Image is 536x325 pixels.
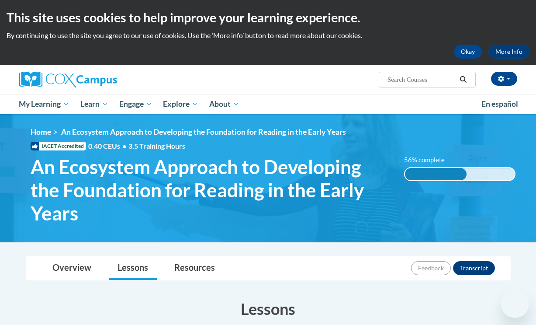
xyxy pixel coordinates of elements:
a: About [204,94,245,114]
span: An Ecosystem Approach to Developing the Foundation for Reading in the Early Years [61,127,346,136]
button: Feedback [411,261,451,275]
label: 56% complete [404,155,454,165]
p: By continuing to use the site you agree to our use of cookies. Use the ‘More info’ button to read... [7,31,529,40]
button: Okay [454,45,482,59]
span: IACET Accredited [31,142,86,150]
a: Home [31,127,51,136]
span: 0.40 CEUs [88,141,128,151]
h2: This site uses cookies to help improve your learning experience. [7,9,529,26]
a: Engage [114,94,158,114]
span: En español [481,99,518,108]
span: My Learning [19,99,69,109]
span: Explore [163,99,198,109]
a: My Learning [14,94,75,114]
input: Search Courses [387,74,456,85]
iframe: Button to launch messaging window [501,290,529,318]
button: Search [456,74,470,85]
button: Account Settings [491,72,517,86]
a: En español [476,95,524,113]
a: Resources [166,257,224,280]
span: Engage [119,99,152,109]
div: 56% complete [405,168,467,180]
span: 3.5 Training Hours [128,142,185,150]
span: About [209,99,239,109]
img: Cox Campus [19,72,117,87]
a: More Info [488,45,529,59]
div: Main menu [13,94,524,114]
a: Cox Campus [19,72,176,87]
a: Lessons [109,257,157,280]
a: Explore [157,94,204,114]
span: Learn [80,99,108,109]
span: An Ecosystem Approach to Developing the Foundation for Reading in the Early Years [31,155,391,224]
a: Overview [44,257,100,280]
a: Learn [75,94,114,114]
h3: Lessons [26,298,511,320]
span: • [122,142,126,150]
button: Transcript [453,261,495,275]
